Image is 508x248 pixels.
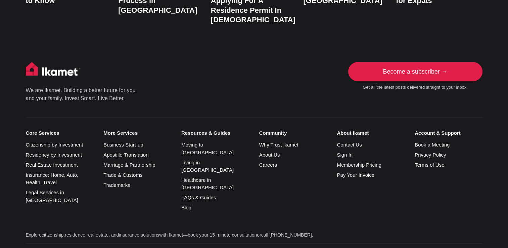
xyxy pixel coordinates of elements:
[103,162,155,168] a: Marriage & Partnership
[261,232,312,238] a: call [PHONE_NUMBER]
[415,130,482,136] small: Account & Support
[348,62,482,82] a: Become a subscriber →
[188,232,257,238] a: book your 15-minute consultation
[26,162,78,168] a: Real Estate Investment
[26,190,78,203] a: Legal Services in [GEOGRAPHIC_DATA]
[103,182,130,188] a: Trademarks
[348,85,482,90] small: Get all the latest posts delivered straight to your inbox.
[65,232,85,238] a: residence
[103,130,171,136] small: More Services
[337,172,374,178] a: Pay Your Invoice
[26,232,482,239] p: Explore , , , and with Ikamet— or .
[415,142,450,148] a: Book a Meeting
[259,142,298,148] a: Why Trust Ikamet
[42,232,63,238] a: citizenship
[103,142,143,148] a: Business Start-up
[181,160,234,173] a: Living in [GEOGRAPHIC_DATA]
[26,130,93,136] small: Core Services
[119,232,159,238] a: insurance solutions
[415,162,444,168] a: Terms of Use
[181,130,249,136] small: Resources & Guides
[337,152,353,158] a: Sign In
[181,195,216,200] a: FAQs & Guides
[337,142,362,148] a: Contact Us
[259,130,327,136] small: Community
[181,142,234,155] a: Moving to [GEOGRAPHIC_DATA]
[415,152,446,158] a: Privacy Policy
[26,152,82,158] a: Residency by Investment
[103,152,148,158] a: Apostille Translation
[181,177,234,191] a: Healthcare in [GEOGRAPHIC_DATA]
[337,130,404,136] small: About Ikamet
[181,205,191,210] a: Blog
[259,162,277,168] a: Careers
[26,172,79,185] a: Insurance: Home, Auto, Health, Travel
[26,86,137,102] p: We are Ikamet. Building a better future for you and your family. Invest Smart. Live Better.
[337,162,381,168] a: Membership Pricing
[259,152,280,158] a: About Us
[103,172,142,178] a: Trade & Customs
[26,142,83,148] a: Citizenship by Investment
[26,62,81,79] img: Ikamet home
[87,232,108,238] a: real estate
